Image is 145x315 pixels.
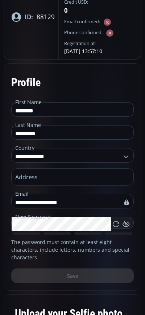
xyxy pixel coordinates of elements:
b: ID: [25,12,33,21]
fieldset: [DATE] 13:57:10 [64,40,102,55]
form: The password must contain at least eight characters, include letters, numbers and special characters [4,63,141,291]
label: Email confirmed: [64,19,100,26]
div: Profile [11,71,134,94]
legend: Registration at: [64,40,96,47]
label: Phone confirmed: [64,29,103,37]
